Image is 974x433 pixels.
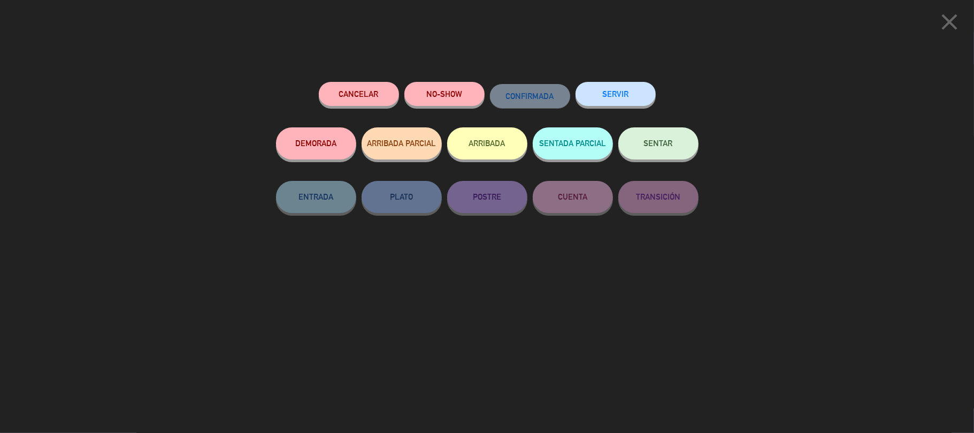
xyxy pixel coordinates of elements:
[533,127,613,159] button: SENTADA PARCIAL
[404,82,485,106] button: NO-SHOW
[933,8,966,40] button: close
[576,82,656,106] button: SERVIR
[276,181,356,213] button: ENTRADA
[936,9,963,35] i: close
[618,127,699,159] button: SENTAR
[362,181,442,213] button: PLATO
[618,181,699,213] button: TRANSICIÓN
[362,127,442,159] button: ARRIBADA PARCIAL
[447,127,527,159] button: ARRIBADA
[367,139,436,148] span: ARRIBADA PARCIAL
[490,84,570,108] button: CONFIRMADA
[506,92,554,101] span: CONFIRMADA
[319,82,399,106] button: Cancelar
[533,181,613,213] button: CUENTA
[447,181,527,213] button: POSTRE
[644,139,673,148] span: SENTAR
[276,127,356,159] button: DEMORADA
